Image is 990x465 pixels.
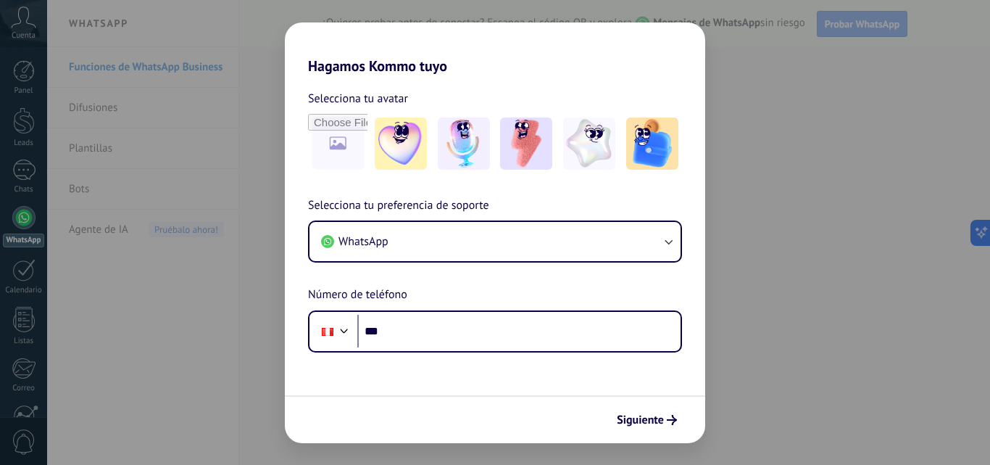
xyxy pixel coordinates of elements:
button: WhatsApp [309,222,681,261]
button: Siguiente [610,408,683,432]
span: Selecciona tu preferencia de soporte [308,197,489,215]
h2: Hagamos Kommo tuyo [285,22,705,75]
span: Siguiente [617,415,664,425]
img: -3.jpeg [500,118,552,170]
img: -2.jpeg [438,118,490,170]
span: Selecciona tu avatar [308,89,408,108]
div: Peru: + 51 [314,316,341,347]
img: -1.jpeg [375,118,427,170]
img: -4.jpeg [563,118,615,170]
img: -5.jpeg [626,118,678,170]
span: WhatsApp [338,234,388,249]
span: Número de teléfono [308,286,407,305]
